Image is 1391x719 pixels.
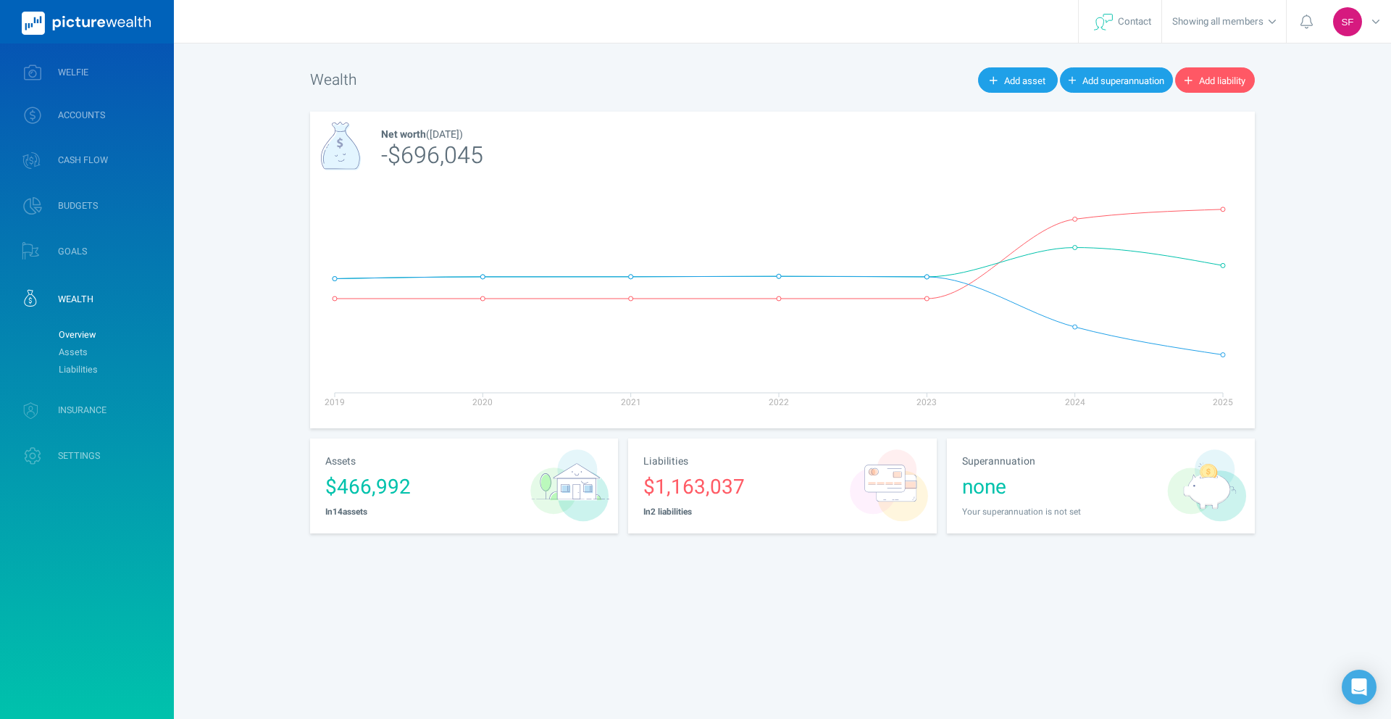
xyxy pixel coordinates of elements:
[58,154,108,166] span: CASH FLOW
[962,454,1159,469] h3: Superannuation
[1199,74,1245,88] span: Add liability
[962,506,1159,518] div: Your superannuation is not set
[58,67,88,78] span: WELFIE
[1333,7,1362,36] div: Steve Forster
[58,246,87,257] span: GOALS
[978,67,1058,92] button: Add asset
[325,473,522,502] div: $466,992
[58,294,93,305] span: WEALTH
[1004,74,1045,88] span: Add asset
[621,396,641,409] tspan: 2021
[325,454,522,469] h3: Assets
[51,344,169,361] a: Assets
[472,396,493,409] tspan: 2020
[381,127,426,142] strong: Net worth
[769,396,789,409] tspan: 2022
[1060,67,1173,92] button: Add superannuation
[1341,17,1353,28] span: SF
[643,506,692,518] strong: In 2 liabilities
[1094,14,1113,30] img: svg+xml;base64,PHN2ZyB4bWxucz0iaHR0cDovL3d3dy53My5vcmcvMjAwMC9zdmciIHdpZHRoPSIyNyIgaGVpZ2h0PSIyNC...
[643,454,840,469] h3: Liabilities
[325,396,345,409] tspan: 2019
[22,12,151,35] img: PictureWealth
[51,361,169,378] a: Liabilities
[1065,396,1085,409] tspan: 2024
[58,450,100,462] span: SETTINGS
[58,200,98,212] span: BUDGETS
[643,473,840,502] div: $1,163,037
[1175,67,1255,92] button: Add liability
[58,109,105,121] span: ACCOUNTS
[51,326,169,344] a: Overview
[58,404,106,416] span: INSURANCE
[1342,670,1377,705] div: Open Intercom Messenger
[381,138,483,173] span: -$696,045
[962,473,1159,502] div: none
[916,396,937,409] tspan: 2023
[1082,74,1164,88] span: Add superannuation
[381,125,803,144] p: ([DATE])
[325,506,367,518] strong: In 14 asset s
[1213,396,1233,409] tspan: 2025
[310,69,782,91] h1: Wealth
